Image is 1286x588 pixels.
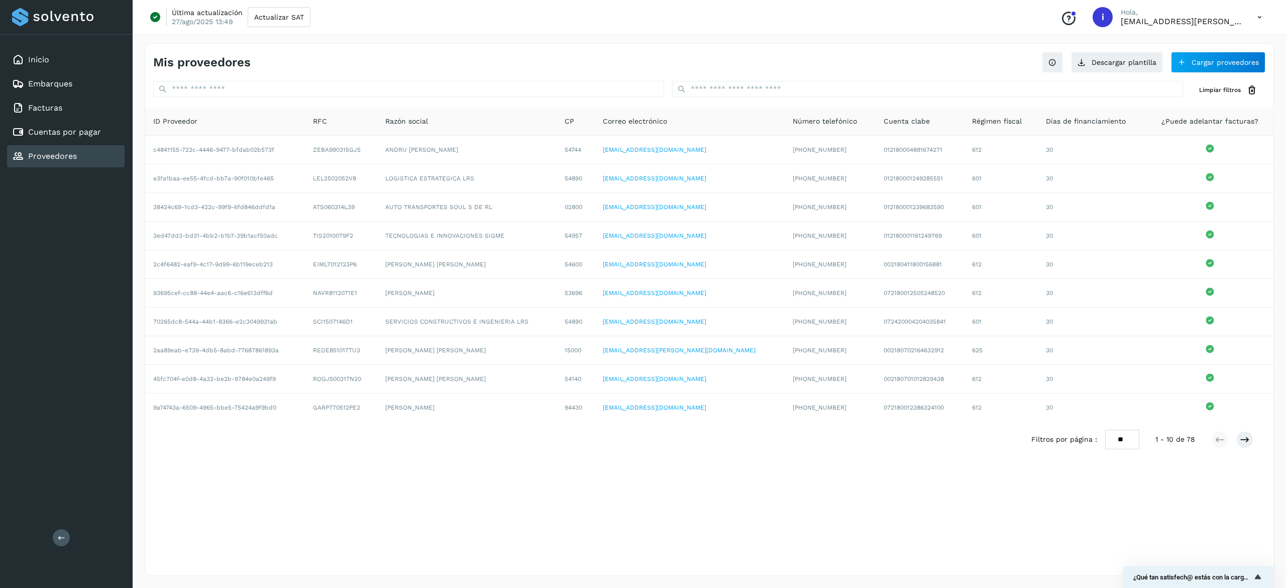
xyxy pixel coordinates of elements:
td: ROGJ500317N20 [305,365,377,394]
td: [PERSON_NAME] [PERSON_NAME] [377,250,557,279]
span: Correo electrónico [603,116,667,127]
td: 072420004204035841 [876,308,964,336]
p: Última actualización [172,8,243,17]
td: 072180012505248520 [876,279,964,308]
button: Limpiar filtros [1191,81,1265,100]
td: 612 [964,365,1038,394]
td: [PERSON_NAME] [PERSON_NAME] [377,365,557,394]
div: Embarques [7,73,125,95]
span: [PHONE_NUMBER] [793,404,846,411]
td: 30 [1038,394,1146,422]
td: 9a74743a-6509-4965-bbe5-75424a9f9bd0 [145,394,305,422]
td: 30 [1038,365,1146,394]
td: SCI1507146D1 [305,308,377,336]
td: 002180701012829438 [876,365,964,394]
td: 612 [964,394,1038,422]
a: [EMAIL_ADDRESS][DOMAIN_NAME] [603,318,706,325]
span: [PHONE_NUMBER] [793,146,846,153]
td: ZEBA990315GJ5 [305,136,377,164]
td: 072180012386324100 [876,394,964,422]
td: 002180702164632912 [876,336,964,365]
a: [EMAIL_ADDRESS][DOMAIN_NAME] [603,404,706,411]
td: 30 [1038,164,1146,193]
span: Limpiar filtros [1199,85,1241,94]
span: [PHONE_NUMBER] [793,204,846,211]
span: [PHONE_NUMBER] [793,289,846,297]
a: Proveedores [28,151,77,161]
div: Facturas [7,97,125,119]
td: 30 [1038,308,1146,336]
button: Actualizar SAT [248,7,310,27]
span: ¿Puede adelantar facturas? [1161,116,1258,127]
span: Número telefónico [793,116,857,127]
td: 54140 [557,365,595,394]
span: Actualizar SAT [254,14,304,21]
td: 54957 [557,222,595,250]
a: Descargar plantilla [1071,52,1163,73]
span: Días de financiamiento [1046,116,1126,127]
td: 601 [964,222,1038,250]
div: Inicio [7,49,125,71]
td: REOE851017TU3 [305,336,377,365]
span: Cuenta clabe [884,116,930,127]
td: 45fc704f-e0d8-4a32-be2b-9784e0a249f9 [145,365,305,394]
td: [PERSON_NAME] [377,394,557,422]
a: [EMAIL_ADDRESS][PERSON_NAME][DOMAIN_NAME] [603,347,756,354]
td: 2aa89eab-e739-4db5-8abd-77687861893a [145,336,305,365]
td: 601 [964,164,1038,193]
a: [EMAIL_ADDRESS][DOMAIN_NAME] [603,261,706,268]
td: 02800 [557,193,595,222]
td: 30 [1038,136,1146,164]
span: Razón social [385,116,428,127]
div: Cuentas por pagar [7,121,125,143]
td: 94430 [557,394,595,422]
span: [PHONE_NUMBER] [793,232,846,239]
h4: Mis proveedores [153,55,251,70]
td: c4841155-722c-4446-9477-bfdab02b573f [145,136,305,164]
span: [PHONE_NUMBER] [793,375,846,382]
a: Facturas [28,103,62,113]
td: [PERSON_NAME] [377,279,557,308]
td: 012180004881674271 [876,136,964,164]
p: 27/ago/2025 13:49 [172,17,233,26]
td: 54744 [557,136,595,164]
td: TIS2010079F2 [305,222,377,250]
a: [EMAIL_ADDRESS][DOMAIN_NAME] [603,204,706,211]
a: [EMAIL_ADDRESS][DOMAIN_NAME] [603,175,706,182]
a: Inicio [28,55,49,64]
td: 002180411800156881 [876,250,964,279]
span: [PHONE_NUMBER] [793,318,846,325]
td: 612 [964,279,1038,308]
td: e3fa1baa-ee55-4fcd-bb7a-90f010bfe465 [145,164,305,193]
span: ID Proveedor [153,116,197,127]
td: 625 [964,336,1038,365]
td: ANDRU [PERSON_NAME] [377,136,557,164]
td: 30 [1038,336,1146,365]
td: LOGISTICA ESTRATEGICA LRS [377,164,557,193]
td: 53696 [557,279,595,308]
td: 012180001239683590 [876,193,964,222]
td: 30 [1038,222,1146,250]
td: 601 [964,308,1038,336]
td: 54890 [557,308,595,336]
a: [EMAIL_ADDRESS][DOMAIN_NAME] [603,232,706,239]
span: Filtros por página : [1031,434,1097,445]
td: NAVR8112071E1 [305,279,377,308]
p: ikm@vink.com.mx [1121,17,1241,26]
td: 012180001161249769 [876,222,964,250]
span: [PHONE_NUMBER] [793,261,846,268]
td: 3ed47dd3-bd31-4bb2-b1b7-39b1acf50adc [145,222,305,250]
button: Mostrar encuesta - ¿Qué tan satisfech@ estás con la carga de tus proveedores? [1133,571,1264,583]
span: Régimen fiscal [972,116,1022,127]
span: ¿Qué tan satisfech@ estás con la carga de tus proveedores? [1133,573,1252,581]
td: [PERSON_NAME] [PERSON_NAME] [377,336,557,365]
td: TECNOLOGIAS E INNOVACIONES SIGME [377,222,557,250]
td: 54890 [557,164,595,193]
td: 54600 [557,250,595,279]
a: [EMAIL_ADDRESS][DOMAIN_NAME] [603,289,706,297]
td: 612 [964,136,1038,164]
p: Hola, [1121,8,1241,17]
td: 012180001249285551 [876,164,964,193]
span: 1 - 10 de 78 [1155,434,1195,445]
span: [PHONE_NUMBER] [793,175,846,182]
